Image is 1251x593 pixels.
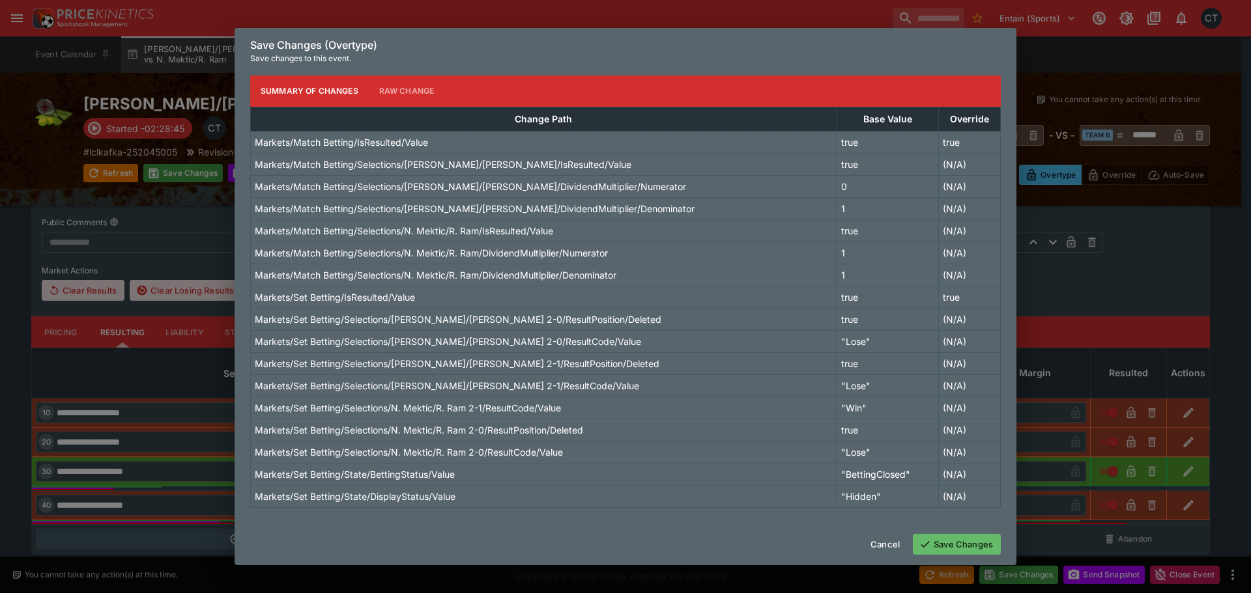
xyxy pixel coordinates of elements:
td: "BettingClosed" [837,463,938,485]
td: true [938,286,1001,308]
td: 1 [837,197,938,219]
p: Markets/Set Betting/Selections/[PERSON_NAME]/[PERSON_NAME] 2-0/ResultPosition/Deleted [255,312,661,326]
td: (N/A) [938,352,1001,374]
td: "Lose" [837,330,938,352]
td: "Hidden" [837,485,938,507]
p: Markets/Match Betting/Selections/[PERSON_NAME]/[PERSON_NAME]/DividendMultiplier/Numerator [255,180,686,193]
td: true [837,153,938,175]
p: Markets/Match Betting/Selections/N. Mektic/R. Ram/IsResulted/Value [255,224,553,238]
td: (N/A) [938,241,1001,264]
th: Override [938,107,1001,131]
td: (N/A) [938,153,1001,175]
p: Markets/Set Betting/Selections/[PERSON_NAME]/[PERSON_NAME] 2-1/ResultCode/Value [255,379,639,393]
td: true [837,352,938,374]
p: Markets/Set Betting/IsResulted/Value [255,290,415,304]
p: Markets/Set Betting/Selections/N. Mektic/R. Ram 2-0/ResultCode/Value [255,445,563,459]
p: Markets/Set Betting/Selections/N. Mektic/R. Ram 2-0/ResultPosition/Deleted [255,423,583,437]
td: "Win" [837,396,938,419]
h6: Save Changes (Overtype) [250,38,1001,52]
button: Summary of Changes [250,76,369,107]
p: Markets/Set Betting/State/BettingStatus/Value [255,467,455,481]
p: Save changes to this event. [250,52,1001,65]
button: Cancel [863,534,908,555]
p: Markets/Set Betting/Selections/N. Mektic/R. Ram 2-1/ResultCode/Value [255,401,561,415]
p: Markets/Set Betting/State/DisplayStatus/Value [255,490,455,503]
td: "Lose" [837,441,938,463]
td: true [837,131,938,153]
p: Markets/Set Betting/Selections/[PERSON_NAME]/[PERSON_NAME] 2-0/ResultCode/Value [255,335,641,348]
td: (N/A) [938,219,1001,241]
button: Save Changes [913,534,1001,555]
td: 0 [837,175,938,197]
td: 1 [837,264,938,286]
td: (N/A) [938,396,1001,419]
td: (N/A) [938,419,1001,441]
th: Base Value [837,107,938,131]
p: Markets/Set Betting/Selections/[PERSON_NAME]/[PERSON_NAME] 2-1/ResultPosition/Deleted [255,357,659,370]
td: true [837,286,938,308]
td: (N/A) [938,175,1001,197]
td: true [837,308,938,330]
p: Markets/Match Betting/Selections/N. Mektic/R. Ram/DividendMultiplier/Denominator [255,268,616,282]
p: Markets/Match Betting/Selections/[PERSON_NAME]/[PERSON_NAME]/IsResulted/Value [255,158,631,171]
td: true [837,219,938,241]
td: "Lose" [837,374,938,396]
th: Change Path [251,107,837,131]
p: Markets/Match Betting/IsResulted/Value [255,135,428,149]
td: true [837,419,938,441]
td: (N/A) [938,485,1001,507]
p: Markets/Match Betting/Selections/[PERSON_NAME]/[PERSON_NAME]/DividendMultiplier/Denominator [255,202,695,215]
td: (N/A) [938,441,1001,463]
td: (N/A) [938,308,1001,330]
p: Markets/Match Betting/Selections/N. Mektic/R. Ram/DividendMultiplier/Numerator [255,246,608,260]
button: Raw Change [369,76,445,107]
td: (N/A) [938,264,1001,286]
td: (N/A) [938,463,1001,485]
td: (N/A) [938,197,1001,219]
td: (N/A) [938,330,1001,352]
td: true [938,131,1001,153]
td: 1 [837,241,938,264]
td: (N/A) [938,374,1001,396]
